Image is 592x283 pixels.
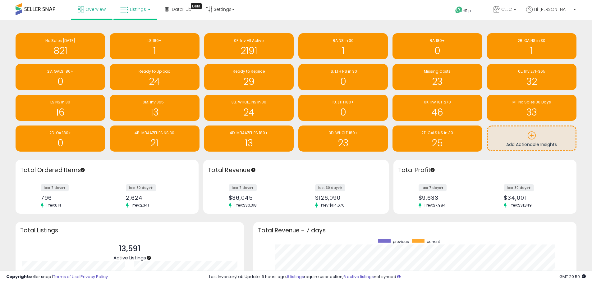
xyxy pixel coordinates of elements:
[44,203,64,208] span: Prev: 614
[298,64,388,90] a: 1S. LTH NS in 30 0
[148,38,162,43] span: LS 180+
[6,274,29,280] strong: Copyright
[301,76,385,87] h1: 0
[512,99,551,105] span: MF No Sales 30 Days
[506,141,557,148] span: Add Actionable Insights
[41,194,103,201] div: 796
[396,46,479,56] h1: 0
[463,8,471,13] span: Help
[80,274,108,280] a: Privacy Policy
[332,99,354,105] span: 1U. LTH 180+
[287,274,304,280] a: 6 listings
[209,274,586,280] div: Last InventoryLab Update: 6 hours ago, require user action, not synced.
[207,138,291,148] h1: 13
[487,95,576,121] a: MF No Sales 30 Days 33
[110,33,199,59] a: LS 180+ 1
[207,107,291,117] h1: 24
[518,69,545,74] span: 0L. Inv 271-365
[488,126,576,150] a: Add Actionable Insights
[207,46,291,56] h1: 2191
[419,184,447,191] label: last 7 days
[397,275,401,279] i: Click here to read more about un-synced listings.
[233,69,265,74] span: Ready to Reprice
[393,239,409,244] span: previous
[19,76,102,87] h1: 0
[559,274,586,280] span: 2025-09-10 20:59 GMT
[526,6,576,20] a: Hi [PERSON_NAME]
[50,99,70,105] span: LS NS in 30
[53,274,80,280] a: Terms of Use
[301,46,385,56] h1: 1
[113,46,196,56] h1: 1
[191,3,202,9] div: Tooltip anchor
[6,274,108,280] div: seller snap | |
[490,107,573,117] h1: 33
[396,76,479,87] h1: 23
[110,95,199,121] a: 0M. Inv 365+ 13
[45,38,75,43] span: No Sales [DATE]
[455,6,463,14] i: Get Help
[113,76,196,87] h1: 24
[204,95,294,121] a: 3B. WHOLE NS in 30 24
[419,194,480,201] div: $9,633
[315,184,345,191] label: last 30 days
[20,166,194,175] h3: Total Ordered Items
[301,107,385,117] h1: 0
[490,76,573,87] h1: 32
[232,203,260,208] span: Prev: $30,318
[298,95,388,121] a: 1U. LTH 180+ 0
[392,95,482,121] a: 0K. Inv 181-270 46
[113,254,146,261] span: Active Listings
[301,138,385,148] h1: 23
[16,126,105,152] a: 2D. OA 180+ 0
[501,6,512,12] span: CLLC
[487,33,576,59] a: 2B. OA NS in 30 1
[318,203,348,208] span: Prev: $114,670
[230,130,268,135] span: 4D. MBAAZFLIPS 180+
[110,64,199,90] a: Ready to Upload 24
[392,126,482,152] a: 2T. GALS NS in 30 25
[49,130,71,135] span: 2D. OA 180+
[507,203,535,208] span: Prev: $31,349
[229,194,291,201] div: $36,045
[126,184,156,191] label: last 30 days
[139,69,171,74] span: Ready to Upload
[396,138,479,148] h1: 25
[16,33,105,59] a: No Sales [DATE] 821
[143,99,167,105] span: 0M. Inv 365+
[19,138,102,148] h1: 0
[19,46,102,56] h1: 821
[333,38,354,43] span: RA NS in 30
[421,130,453,135] span: 2T. GALS NS in 30
[298,33,388,59] a: RA NS in 30 1
[113,107,196,117] h1: 13
[392,33,482,59] a: RA 180+ 0
[204,126,294,152] a: 4D. MBAAZFLIPS 180+ 13
[424,69,451,74] span: Missing Costs
[392,64,482,90] a: Missing Costs 23
[146,255,152,261] div: Tooltip anchor
[204,33,294,59] a: 0F. Inv All Active 2191
[129,203,152,208] span: Prev: 2,341
[232,99,266,105] span: 3B. WHOLE NS in 30
[421,203,449,208] span: Prev: $7,984
[343,274,374,280] a: 6 active listings
[172,6,191,12] span: DataHub
[398,166,572,175] h3: Total Profit
[490,46,573,56] h1: 1
[19,107,102,117] h1: 16
[130,6,146,12] span: Listings
[229,184,257,191] label: last 7 days
[113,138,196,148] h1: 21
[329,130,358,135] span: 3D. WHOLE 180+
[315,194,378,201] div: $126,090
[424,99,451,105] span: 0K. Inv 181-270
[208,166,384,175] h3: Total Revenue
[234,38,264,43] span: 0F. Inv All Active
[80,167,85,173] div: Tooltip anchor
[518,38,545,43] span: 2B. OA NS in 30
[487,64,576,90] a: 0L. Inv 271-365 32
[534,6,571,12] span: Hi [PERSON_NAME]
[85,6,106,12] span: Overview
[135,130,174,135] span: 4B. MBAAZFLIPS NS 30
